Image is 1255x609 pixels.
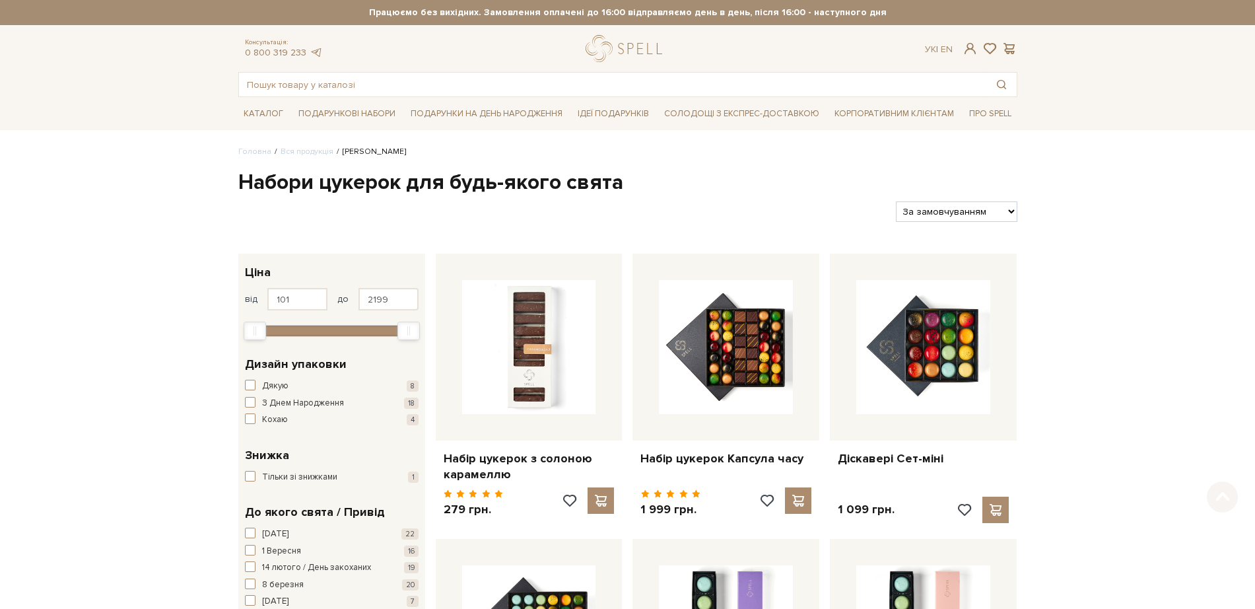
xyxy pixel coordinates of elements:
[262,545,301,558] span: 1 Вересня
[262,561,371,575] span: 14 лютого / День закоханих
[407,380,419,392] span: 8
[444,451,615,482] a: Набір цукерок з солоною карамеллю
[964,104,1017,124] a: Про Spell
[262,380,288,393] span: Дякую
[245,528,419,541] button: [DATE] 22
[407,414,419,425] span: 4
[245,397,419,410] button: З Днем Народження 18
[262,471,337,484] span: Тільки зі знижками
[244,322,266,340] div: Min
[444,502,504,517] p: 279 грн.
[640,502,700,517] p: 1 999 грн.
[245,38,323,47] span: Консультація:
[245,595,419,608] button: [DATE] 7
[358,288,419,310] input: Ціна
[936,44,938,55] span: |
[838,451,1009,466] a: Діскавері Сет-міні
[407,596,419,607] span: 7
[405,104,568,124] a: Подарунки на День народження
[245,380,419,393] button: Дякую 8
[262,579,304,592] span: 8 березня
[404,398,419,409] span: 18
[941,44,953,55] a: En
[337,293,349,305] span: до
[262,413,288,427] span: Кохаю
[586,35,668,62] a: logo
[986,73,1017,96] button: Пошук товару у каталозі
[838,502,895,517] p: 1 099 грн.
[245,293,257,305] span: від
[267,288,327,310] input: Ціна
[245,561,419,575] button: 14 лютого / День закоханих 19
[310,47,323,58] a: telegram
[404,562,419,573] span: 19
[401,528,419,540] span: 22
[245,447,289,464] span: Знижка
[245,264,271,281] span: Ціна
[404,546,419,557] span: 16
[293,104,401,124] a: Подарункові набори
[408,472,419,483] span: 1
[245,503,385,521] span: До якого свята / Привід
[262,595,288,608] span: [DATE]
[238,147,271,157] a: Головна
[333,146,406,158] li: [PERSON_NAME]
[245,47,306,58] a: 0 800 319 233
[262,528,288,541] span: [DATE]
[245,355,347,373] span: Дизайн упаковки
[402,579,419,591] span: 20
[262,397,344,410] span: З Днем Народження
[281,147,333,157] a: Вся продукція
[239,73,986,96] input: Пошук товару у каталозі
[245,413,419,427] button: Кохаю 4
[829,104,959,124] a: Корпоративним клієнтам
[238,104,288,124] a: Каталог
[397,322,420,340] div: Max
[659,102,825,125] a: Солодощі з експрес-доставкою
[245,471,419,484] button: Тільки зі знижками 1
[925,44,953,55] div: Ук
[245,579,419,592] button: 8 березня 20
[640,451,811,466] a: Набір цукерок Капсула часу
[238,169,1017,197] h1: Набори цукерок для будь-якого свята
[238,7,1017,18] strong: Працюємо без вихідних. Замовлення оплачені до 16:00 відправляємо день в день, після 16:00 - насту...
[572,104,654,124] a: Ідеї подарунків
[245,545,419,558] button: 1 Вересня 16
